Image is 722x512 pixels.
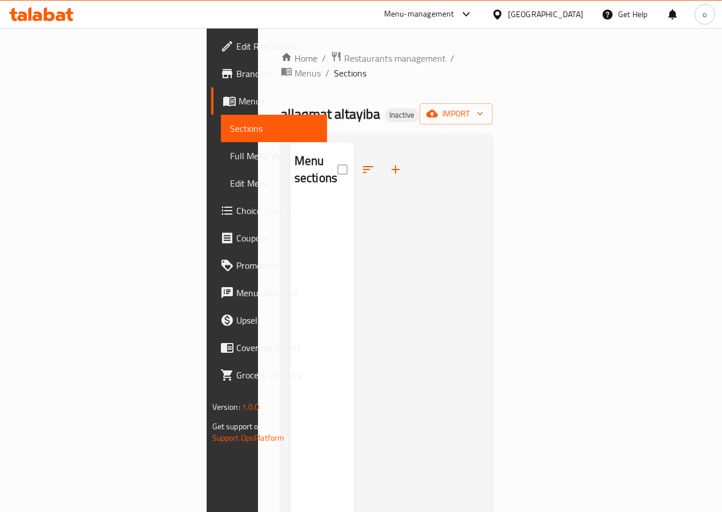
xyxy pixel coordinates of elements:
[236,313,318,327] span: Upsell
[281,51,493,80] nav: breadcrumb
[211,307,327,334] a: Upsell
[384,7,454,21] div: Menu-management
[290,197,354,206] nav: Menu sections
[211,87,327,115] a: Menus
[703,8,707,21] span: o
[450,51,454,65] li: /
[385,110,419,120] span: Inactive
[230,122,318,135] span: Sections
[211,361,327,389] a: Grocery Checklist
[508,8,583,21] div: [GEOGRAPHIC_DATA]
[334,66,366,80] span: Sections
[236,67,318,80] span: Branches
[212,430,285,445] a: Support.OpsPlatform
[211,279,327,307] a: Menu disclaimer
[236,368,318,382] span: Grocery Checklist
[221,142,327,170] a: Full Menu View
[236,231,318,245] span: Coupons
[236,286,318,300] span: Menu disclaimer
[211,33,327,60] a: Edit Restaurant
[429,107,483,121] span: import
[385,108,419,122] div: Inactive
[236,259,318,272] span: Promotions
[382,156,409,183] button: Add section
[221,115,327,142] a: Sections
[221,170,327,197] a: Edit Menu
[344,51,446,65] span: Restaurants management
[236,341,318,354] span: Coverage Report
[211,334,327,361] a: Coverage Report
[242,400,260,414] span: 1.0.0
[236,204,318,217] span: Choice Groups
[420,103,493,124] button: import
[325,66,329,80] li: /
[211,224,327,252] a: Coupons
[281,101,380,127] span: allaqmat altayiba
[330,51,446,66] a: Restaurants management
[239,94,318,108] span: Menus
[212,419,265,434] span: Get support on:
[230,176,318,190] span: Edit Menu
[211,252,327,279] a: Promotions
[211,60,327,87] a: Branches
[211,197,327,224] a: Choice Groups
[236,39,318,53] span: Edit Restaurant
[230,149,318,163] span: Full Menu View
[212,400,240,414] span: Version:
